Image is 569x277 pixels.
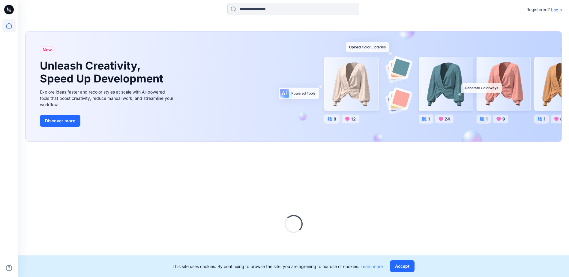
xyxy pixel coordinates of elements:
p: Login [551,7,562,13]
div: Explore ideas faster and recolor styles at scale with AI-powered tools that boost creativity, red... [40,89,175,108]
span: New [43,46,52,53]
a: Discover more [40,115,175,127]
button: Accept [390,260,415,272]
h1: Unleash Creativity, Speed Up Development [40,59,166,85]
p: Registered? [526,6,550,13]
button: Discover more [40,115,80,127]
a: Learn more [361,264,383,269]
p: This site uses cookies. By continuing to browse the site, you are agreeing to our use of cookies. [172,263,383,270]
